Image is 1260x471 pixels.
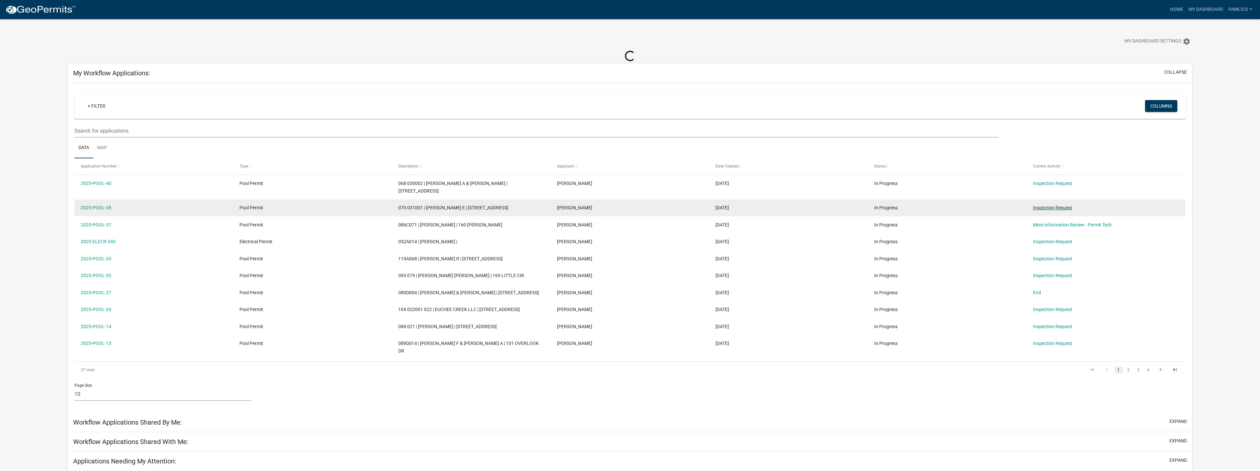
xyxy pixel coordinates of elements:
a: 2025-POOL-40 [81,181,111,186]
a: go to first page [1086,366,1098,374]
span: Pool Permit [239,256,263,261]
span: 052A014 | SANCHEZ MARIBEL M | [398,239,457,244]
li: page 4 [1143,364,1153,376]
datatable-header-cell: Current Activity [1026,158,1185,174]
h5: Workflow Applications Shared With Me: [73,438,188,446]
span: In Progress [874,273,898,278]
span: Pool Permit [239,205,263,210]
span: Curtis Cox [557,273,592,278]
span: In Progress [874,239,898,244]
span: Curtis Cox [557,324,592,329]
button: expand [1169,437,1187,444]
a: Inspection Request [1033,273,1072,278]
span: Pool Permit [239,181,263,186]
a: 2025-POOL-37 [81,222,111,227]
datatable-header-cell: Status [868,158,1027,174]
span: 03/14/2025 [715,324,729,329]
span: 07/24/2025 [715,205,729,210]
span: 06/16/2025 [715,273,729,278]
a: 2025-POOL-13 [81,341,111,346]
span: 068 030002 | BRADY MARGARET A & VIRGIL P JR | 272 A HARMONY RD [398,181,507,194]
a: 4 [1144,366,1152,374]
a: Inspection Request [1033,307,1072,312]
button: Columns [1145,100,1177,112]
span: Curtis Cox [557,307,592,312]
span: Curtis Cox [557,181,592,186]
span: 075 031001 | DENHAM DONNA E | 436 GREENSBORO RD [398,205,508,210]
a: go to last page [1169,366,1181,374]
span: My Dashboard Settings [1125,38,1181,45]
span: 119A068 | WHALEY MAX R | 318 WEST RIVER BEND DR [398,256,503,261]
div: collapse [68,83,1192,413]
span: 104 022001 022 | EUCHEE CREEK LLC | 220 SAGE CT [398,307,520,312]
a: go to next page [1154,366,1167,374]
span: In Progress [874,205,898,210]
h5: Applications Needing My Attention: [73,457,176,465]
a: Home [1167,3,1186,16]
a: Inspection Request [1033,341,1072,346]
span: Curtis Cox [557,205,592,210]
a: Inspection Request [1033,181,1072,186]
span: In Progress [874,222,898,227]
span: 089D004 | BURKE JENNIFER & ADAM | 138 OVERLOOK DR [398,290,539,295]
li: page 1 [1114,364,1124,376]
button: expand [1169,457,1187,464]
a: 2025-POOL-27 [81,290,111,295]
span: 088 021 | HOWARD PATRICE S | 103 RIDGE CREEK RD [398,324,497,329]
span: 086C071 | MOBLEY BILLY J | 160 MAYS RD [398,222,502,227]
input: Search for applications [74,124,998,138]
span: 06/16/2025 [715,256,729,261]
span: In Progress [874,290,898,295]
h5: My Workflow Applications: [73,69,150,77]
span: 093 079 | DUTTON DWAYNE KEITH | 169 LITTLE CIR [398,273,524,278]
span: Electrical Permit [239,239,272,244]
div: 37 total [74,362,295,378]
a: 2025-ELECR-345 [81,239,116,244]
span: 07/22/2025 [715,222,729,227]
a: 2025-POOL-32 [81,273,111,278]
span: Date Created [715,164,739,169]
span: In Progress [874,256,898,261]
span: In Progress [874,181,898,186]
a: Inspection Request [1033,324,1072,329]
span: 08/14/2025 [715,181,729,186]
datatable-header-cell: Date Created [709,158,868,174]
a: Map [93,138,111,159]
a: My Dashboard [1186,3,1226,16]
button: collapse [1164,69,1187,76]
span: Type [239,164,248,169]
button: My Dashboard Settingssettings [1119,35,1196,48]
span: Application Number [81,164,117,169]
a: Data [74,138,93,159]
span: Curtis Cox [557,222,592,227]
a: + Filter [82,100,111,112]
span: Pool Permit [239,307,263,312]
datatable-header-cell: Application Number [74,158,233,174]
span: Description [398,164,418,169]
i: settings [1183,38,1190,45]
li: page 2 [1124,364,1134,376]
li: page 3 [1134,364,1143,376]
a: go to previous page [1100,366,1113,374]
a: pamlico [1226,3,1255,16]
datatable-header-cell: Applicant [550,158,709,174]
span: Pool Permit [239,290,263,295]
span: Status [874,164,886,169]
a: Inspection Request [1033,239,1072,244]
span: Pool Permit [239,222,263,227]
span: Pool Permit [239,324,263,329]
span: 03/26/2025 [715,307,729,312]
span: Applicant [557,164,574,169]
a: 3 [1134,366,1142,374]
span: In Progress [874,324,898,329]
span: Curtis Cox [557,290,592,295]
a: End [1033,290,1041,295]
a: 2025-POOL-14 [81,324,111,329]
a: More Information Review - Permit Tech [1033,222,1112,227]
span: Curtis Cox [557,341,592,346]
a: 2025-POOL-24 [81,307,111,312]
button: expand [1169,418,1187,425]
span: Pool Permit [239,273,263,278]
span: Curtis Cox [557,239,592,244]
a: 2025-POOL-38 [81,205,111,210]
